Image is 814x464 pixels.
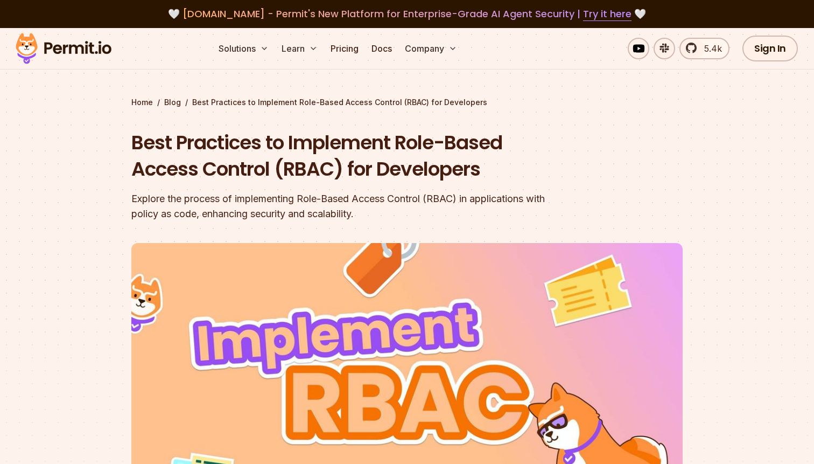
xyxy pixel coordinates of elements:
img: Permit logo [11,30,116,67]
span: 5.4k [698,42,722,55]
a: 5.4k [679,38,729,59]
div: 🤍 🤍 [26,6,788,22]
h1: Best Practices to Implement Role-Based Access Control (RBAC) for Developers [131,129,545,183]
div: / / [131,97,683,108]
button: Learn [277,38,322,59]
a: Pricing [326,38,363,59]
div: Explore the process of implementing Role-Based Access Control (RBAC) in applications with policy ... [131,191,545,221]
a: Docs [367,38,396,59]
a: Try it here [583,7,631,21]
button: Company [401,38,461,59]
a: Sign In [742,36,798,61]
a: Home [131,97,153,108]
button: Solutions [214,38,273,59]
span: [DOMAIN_NAME] - Permit's New Platform for Enterprise-Grade AI Agent Security | [183,7,631,20]
a: Blog [164,97,181,108]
